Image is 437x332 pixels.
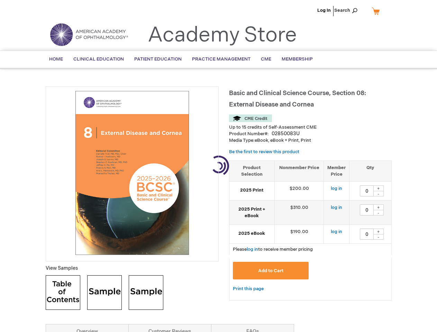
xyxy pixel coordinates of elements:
[46,275,80,310] img: Click to view
[68,51,129,68] a: Clinical Education
[276,51,318,68] a: Membership
[233,247,313,252] span: Please to receive member pricing
[349,160,391,181] th: Qty
[360,204,374,215] input: Qty
[229,160,275,181] th: Product Selection
[247,247,258,252] a: log in
[360,185,374,196] input: Qty
[229,90,366,108] span: Basic and Clinical Science Course, Section 08: External Disease and Cornea
[274,201,324,225] td: $310.00
[331,186,342,191] a: log in
[148,23,297,48] a: Academy Store
[274,225,324,244] td: $190.00
[274,182,324,201] td: $200.00
[331,205,342,210] a: log in
[373,191,384,196] div: -
[256,51,276,68] a: CME
[134,56,182,62] span: Patient Education
[317,8,331,13] a: Log In
[229,131,269,137] strong: Product Number
[331,229,342,234] a: log in
[233,230,271,237] strong: 2025 eBook
[46,265,219,272] p: View Samples
[334,3,361,17] span: Search
[49,56,63,62] span: Home
[324,160,349,181] th: Member Price
[373,204,384,210] div: +
[360,229,374,240] input: Qty
[233,206,271,219] strong: 2025 Print + eBook
[258,268,283,274] span: Add to Cart
[229,149,299,155] a: Be the first to review this product
[272,130,300,137] div: 02850083U
[233,262,309,279] button: Add to Cart
[187,51,256,68] a: Practice Management
[229,137,392,144] p: eBook, eBook + Print, Print
[229,138,255,143] strong: Media Type:
[49,90,215,256] img: Basic and Clinical Science Course, Section 08: External Disease and Cornea
[229,114,272,122] img: CME Credit
[129,51,187,68] a: Patient Education
[373,210,384,215] div: -
[233,285,264,293] a: Print this page
[233,187,271,194] strong: 2025 Print
[274,160,324,181] th: Nonmember Price
[261,56,271,62] span: CME
[373,229,384,234] div: +
[282,56,313,62] span: Membership
[129,275,163,310] img: Click to view
[192,56,251,62] span: Practice Management
[373,185,384,191] div: +
[373,234,384,240] div: -
[87,275,122,310] img: Click to view
[229,124,392,131] li: Up to 15 credits of Self-Assessment CME
[73,56,124,62] span: Clinical Education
